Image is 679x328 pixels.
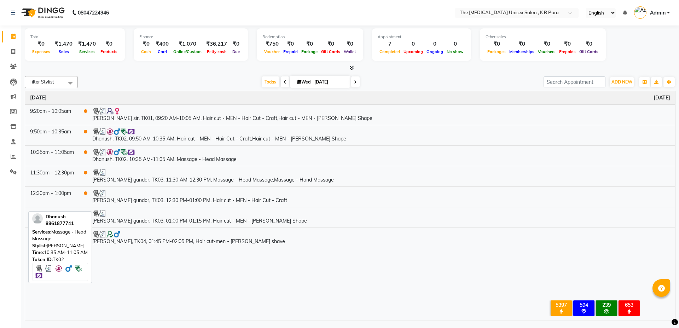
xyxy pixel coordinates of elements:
[139,49,153,54] span: Cash
[300,49,319,54] span: Package
[32,249,44,255] span: Time:
[610,77,634,87] button: ADD NEW
[378,49,402,54] span: Completed
[32,243,47,248] span: Stylist:
[25,145,79,166] td: 10:35am - 11:05am
[378,40,402,48] div: 7
[654,94,670,102] a: September 3, 2025
[445,40,465,48] div: 0
[87,186,675,207] td: [PERSON_NAME] gundor, TK03, 12:30 PM-01:00 PM, Hair cut - MEN - Hair Cut - Craft
[282,40,300,48] div: ₹0
[32,257,53,262] span: Token ID:
[25,207,79,228] td: 1:00pm - 1:15pm
[156,49,169,54] span: Card
[29,79,54,85] span: Filter Stylist
[557,49,578,54] span: Prepaids
[445,49,465,54] span: No show
[402,40,425,48] div: 0
[87,166,675,186] td: [PERSON_NAME] gundor, TK03, 11:30 AM-12:30 PM, Massage - Head Massage,Massage - Hand Massage
[78,3,109,23] b: 08047224946
[319,40,342,48] div: ₹0
[262,76,279,87] span: Today
[486,40,507,48] div: ₹0
[300,40,319,48] div: ₹0
[77,49,97,54] span: Services
[342,49,358,54] span: Wallet
[319,49,342,54] span: Gift Cards
[544,76,605,87] input: Search Appointment
[262,49,282,54] span: Voucher
[32,249,88,256] div: 10:35 AM-11:05 AM
[342,40,358,48] div: ₹0
[87,104,675,125] td: [PERSON_NAME] sir, TK01, 09:20 AM-10:05 AM, Hair cut - MEN - Hair Cut - Craft,Hair cut - MEN - [P...
[139,40,153,48] div: ₹0
[507,40,536,48] div: ₹0
[650,9,666,17] span: Admin
[575,302,593,308] div: 594
[30,94,47,102] a: September 3, 2025
[425,40,445,48] div: 0
[230,40,242,48] div: ₹0
[296,79,312,85] span: Wed
[578,40,600,48] div: ₹0
[99,49,119,54] span: Products
[282,49,300,54] span: Prepaid
[32,256,88,263] div: TK02
[262,40,282,48] div: ₹750
[536,49,557,54] span: Vouchers
[25,125,79,145] td: 9:50am - 10:35am
[87,145,675,166] td: Dhanush, TK02, 10:35 AM-11:05 AM, Massage - Head Massage
[486,49,507,54] span: Packages
[402,49,425,54] span: Upcoming
[75,40,99,48] div: ₹1,470
[172,40,203,48] div: ₹1,070
[378,34,465,40] div: Appointment
[32,242,88,249] div: [PERSON_NAME]
[172,49,203,54] span: Online/Custom
[552,302,570,308] div: 5397
[557,40,578,48] div: ₹0
[87,125,675,145] td: Dhanush, TK02, 09:50 AM-10:35 AM, Hair cut - MEN - Hair Cut - Craft,Hair cut - MEN - [PERSON_NAME...
[30,49,52,54] span: Expenses
[46,214,66,219] span: Dhanush
[205,49,228,54] span: Petty cash
[30,40,52,48] div: ₹0
[578,49,600,54] span: Gift Cards
[312,77,348,87] input: 2025-09-03
[425,49,445,54] span: Ongoing
[486,34,600,40] div: Other sales
[634,6,646,19] img: Admin
[46,220,74,227] div: 8861877741
[25,104,79,125] td: 9:20am - 10:05am
[25,186,79,207] td: 12:30pm - 1:00pm
[139,34,242,40] div: Finance
[25,166,79,186] td: 11:30am - 12:30pm
[231,49,242,54] span: Due
[57,49,71,54] span: Sales
[536,40,557,48] div: ₹0
[87,207,675,228] td: [PERSON_NAME] gundor, TK03, 01:00 PM-01:15 PM, Hair cut - MEN - [PERSON_NAME] Shape
[32,229,86,242] span: Massage - Head Massage
[32,229,51,235] span: Services:
[52,40,75,48] div: ₹1,470
[203,40,230,48] div: ₹36,217
[18,3,66,23] img: logo
[507,49,536,54] span: Memberships
[87,228,675,248] td: [PERSON_NAME], TK04, 01:45 PM-02:05 PM, Hair cut-men - [PERSON_NAME] shave
[611,79,632,85] span: ADD NEW
[30,34,119,40] div: Total
[597,302,616,308] div: 239
[262,34,358,40] div: Redemption
[620,302,638,308] div: 653
[32,213,43,224] img: profile
[99,40,119,48] div: ₹0
[153,40,172,48] div: ₹400
[25,91,675,105] th: September 3, 2025
[25,228,79,248] td: 1:45pm - 2:05pm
